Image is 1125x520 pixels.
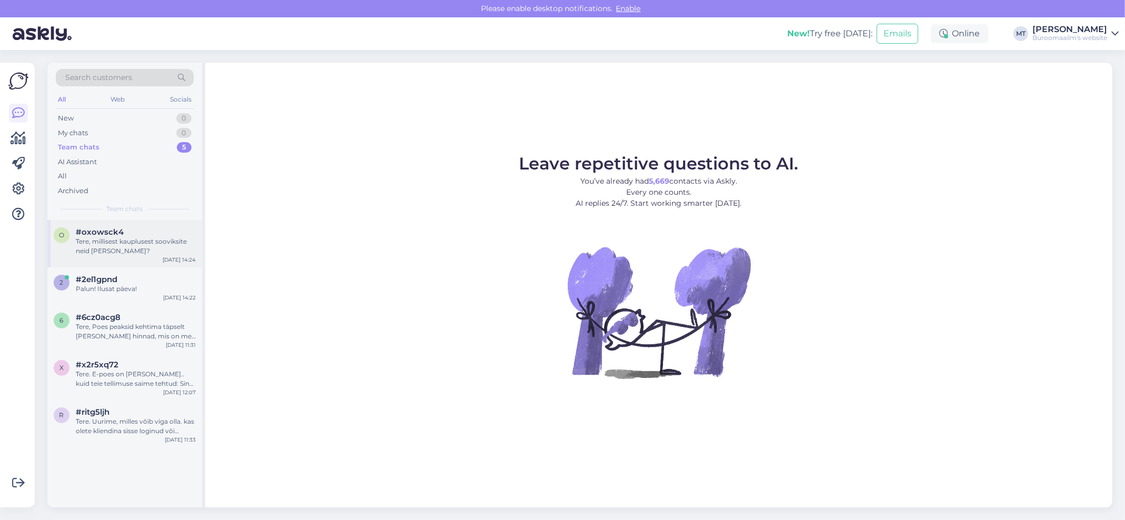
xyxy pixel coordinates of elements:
[613,4,644,13] span: Enable
[58,186,88,196] div: Archived
[76,237,196,256] div: Tere, millisest kauplusest sooviksite neid [PERSON_NAME]?
[76,284,196,294] div: Palun! Ilusat päeva!
[60,278,64,286] span: 2
[165,436,196,444] div: [DATE] 11:33
[166,341,196,349] div: [DATE] 11:31
[109,93,127,106] div: Web
[176,113,192,124] div: 0
[1032,25,1107,34] div: [PERSON_NAME]
[168,93,194,106] div: Socials
[649,176,669,186] b: 5,669
[176,128,192,138] div: 0
[564,217,754,407] img: No Chat active
[163,388,196,396] div: [DATE] 12:07
[1032,34,1107,42] div: Büroomaailm's website
[1013,26,1028,41] div: MT
[58,171,67,182] div: All
[76,227,124,237] span: #oxowsck4
[76,369,196,388] div: Tere. E-poes on [PERSON_NAME].. kuid teie tellimuse saime tehtud: Sinu tellimuse number on: 20002...
[58,157,97,167] div: AI Assistant
[59,411,64,419] span: r
[1032,25,1119,42] a: [PERSON_NAME]Büroomaailm's website
[787,27,872,40] div: Try free [DATE]:
[107,204,143,214] span: Team chats
[76,322,196,341] div: Tere, Poes peaksid kehtima täpselt [PERSON_NAME] hinnad, mis on meil e-poes.
[76,313,120,322] span: #6cz0acg8
[519,176,799,209] p: You’ve already had contacts via Askly. Every one counts. AI replies 24/7. Start working smarter [...
[58,113,74,124] div: New
[65,72,132,83] span: Search customers
[56,93,68,106] div: All
[877,24,918,44] button: Emails
[931,24,988,43] div: Online
[59,364,64,372] span: x
[787,28,810,38] b: New!
[76,417,196,436] div: Tere. Uurime, milles võib viga olla. kas olete kliendina sisse loginud või külalisena?
[519,153,799,174] span: Leave repetitive questions to AI.
[76,360,118,369] span: #x2r5xq72
[76,407,109,417] span: #ritg5ljh
[60,316,64,324] span: 6
[59,231,64,239] span: o
[8,71,28,91] img: Askly Logo
[163,294,196,302] div: [DATE] 14:22
[58,128,88,138] div: My chats
[76,275,117,284] span: #2el1gpnd
[58,142,99,153] div: Team chats
[163,256,196,264] div: [DATE] 14:24
[177,142,192,153] div: 5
